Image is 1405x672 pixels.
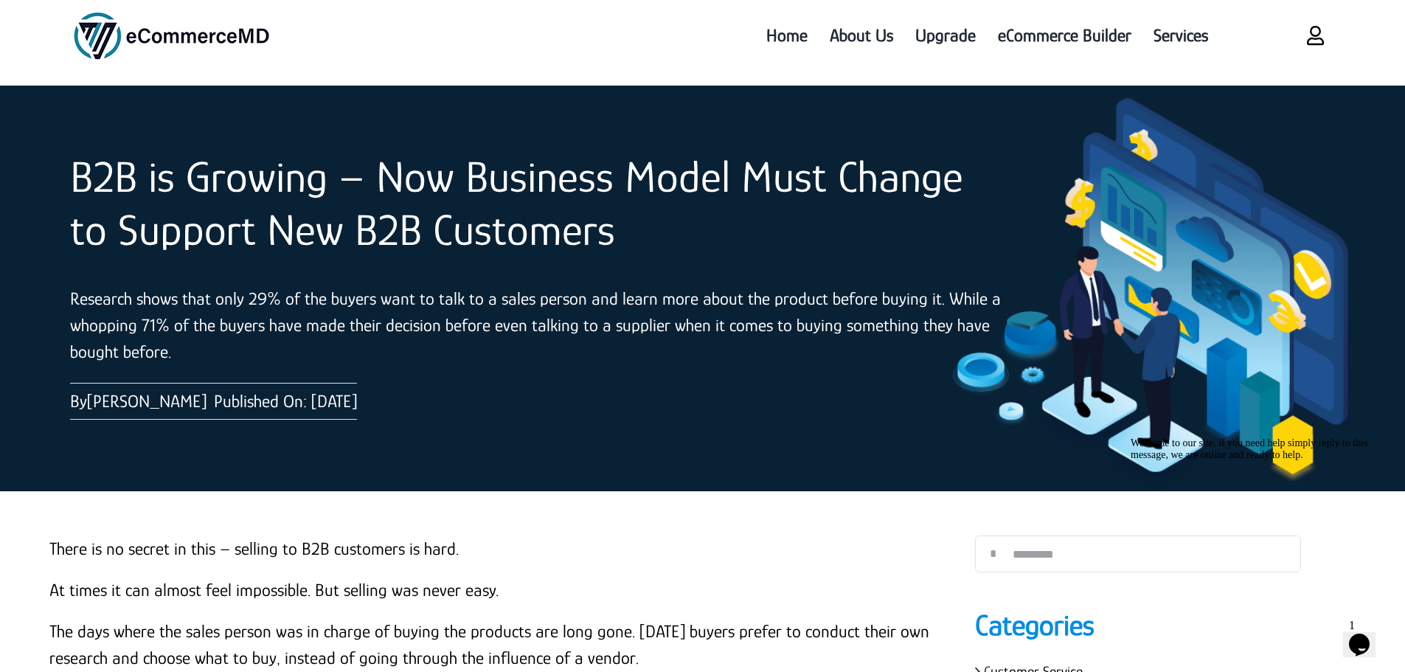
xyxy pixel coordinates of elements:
[766,22,808,49] span: Home
[915,22,976,49] span: Upgrade
[998,22,1131,49] span: eCommerce Builder
[87,391,207,411] a: [PERSON_NAME]
[1296,16,1335,55] a: Link to https://www.ecommercemd.com/login
[70,10,273,27] a: ecommercemd logo
[830,22,893,49] span: About Us
[975,536,1012,572] input: Search
[70,150,1006,257] h1: B2B is Growing – Now Business Model Must Change to Support New B2B Customers
[1154,22,1208,49] span: Services
[70,11,273,60] img: ecommercemd logo
[49,536,948,562] p: There is no secret in this – selling to B2B customers is hard.
[1125,432,1390,606] iframe: chat widget
[70,285,1006,365] p: Research shows that only 29% of the buyers want to talk to a sales person and learn more about th...
[70,391,207,411] span: By
[6,6,243,29] span: Welcome to our site, if you need help simply reply to this message, we are online and ready to help.
[49,577,948,603] p: At times it can almost feel impossible. But selling was never easy.
[1343,613,1390,657] iframe: chat widget
[6,6,271,30] div: Welcome to our site, if you need help simply reply to this message, we are online and ready to help.
[975,606,1302,645] h4: Categories
[214,391,357,411] span: Published On: [DATE]
[49,618,948,671] p: The days where the sales person was in charge of buying the products are long gone. [DATE] buyers...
